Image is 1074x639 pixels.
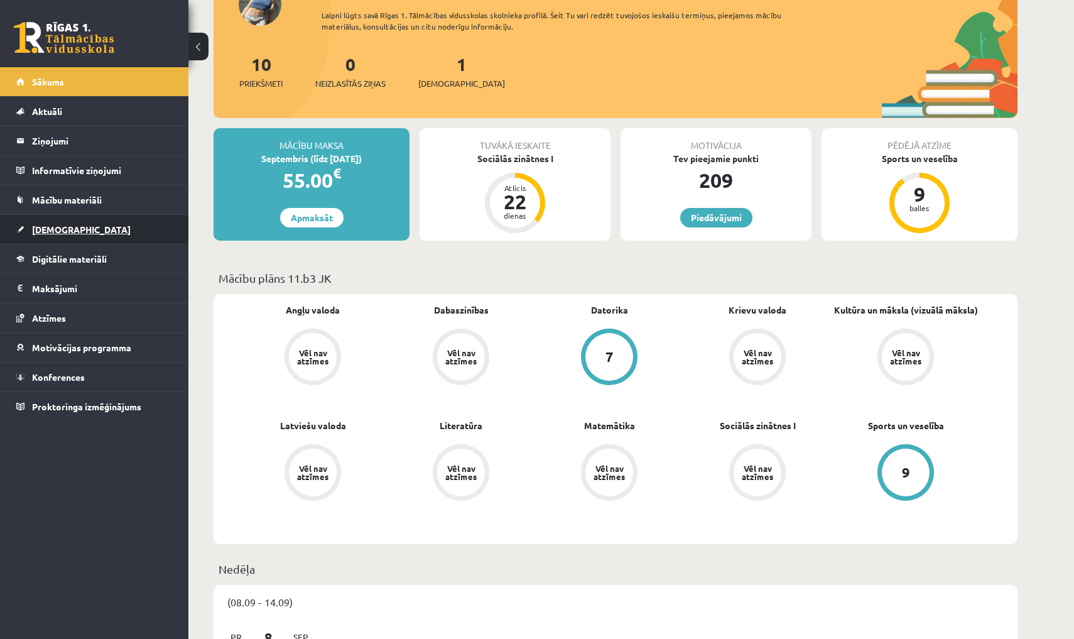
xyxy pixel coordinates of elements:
span: Proktoringa izmēģinājums [32,401,141,412]
span: € [333,164,341,182]
a: Sociālās zinātnes I [720,419,796,432]
span: Sākums [32,76,64,87]
a: Vēl nav atzīmes [832,329,980,388]
a: Informatīvie ziņojumi [16,156,173,185]
a: Angļu valoda [286,303,340,317]
a: Kultūra un māksla (vizuālā māksla) [834,303,978,317]
a: Vēl nav atzīmes [387,444,535,503]
span: [DEMOGRAPHIC_DATA] [418,77,505,90]
span: Konferences [32,371,85,383]
div: Laipni lūgts savā Rīgas 1. Tālmācības vidusskolas skolnieka profilā. Šeit Tu vari redzēt tuvojošo... [322,9,804,32]
a: Motivācijas programma [16,333,173,362]
div: Vēl nav atzīmes [740,349,775,365]
a: 0Neizlasītās ziņas [315,53,386,90]
a: 7 [535,329,683,388]
a: Matemātika [584,419,635,432]
a: Sākums [16,67,173,96]
div: Septembris (līdz [DATE]) [214,152,410,165]
div: Vēl nav atzīmes [295,464,330,481]
a: 1[DEMOGRAPHIC_DATA] [418,53,505,90]
a: Mācību materiāli [16,185,173,214]
a: Piedāvājumi [680,208,752,227]
div: Vēl nav atzīmes [443,464,479,481]
div: 209 [621,165,811,195]
a: Vēl nav atzīmes [239,329,387,388]
div: Pēdējā atzīme [822,128,1017,152]
a: Maksājumi [16,274,173,303]
a: 9 [832,444,980,503]
div: Vēl nav atzīmes [888,349,923,365]
a: Krievu valoda [729,303,786,317]
div: (08.09 - 14.09) [214,585,1017,619]
div: Atlicis [496,184,534,192]
legend: Maksājumi [32,274,173,303]
a: Sports un veselība [868,419,944,432]
a: Apmaksāt [280,208,344,227]
div: Sports un veselība [822,152,1017,165]
a: Vēl nav atzīmes [535,444,683,503]
div: 9 [901,184,938,204]
a: Ziņojumi [16,126,173,155]
div: Tev pieejamie punkti [621,152,811,165]
a: Datorika [591,303,628,317]
div: 9 [902,466,910,479]
div: 55.00 [214,165,410,195]
a: [DEMOGRAPHIC_DATA] [16,215,173,244]
div: dienas [496,212,534,219]
div: Tuvākā ieskaite [420,128,610,152]
a: Aktuāli [16,97,173,126]
span: Digitālie materiāli [32,253,107,265]
div: Vēl nav atzīmes [443,349,479,365]
a: Proktoringa izmēģinājums [16,392,173,421]
legend: Informatīvie ziņojumi [32,156,173,185]
a: 10Priekšmeti [239,53,283,90]
div: Sociālās zinātnes I [420,152,610,165]
div: Motivācija [621,128,811,152]
span: Aktuāli [32,106,62,117]
span: Atzīmes [32,312,66,324]
a: Dabaszinības [434,303,489,317]
span: Neizlasītās ziņas [315,77,386,90]
span: Mācību materiāli [32,194,102,205]
div: 22 [496,192,534,212]
div: Vēl nav atzīmes [592,464,627,481]
a: Konferences [16,363,173,391]
span: Motivācijas programma [32,342,131,353]
div: Mācību maksa [214,128,410,152]
a: Atzīmes [16,303,173,332]
div: Vēl nav atzīmes [740,464,775,481]
a: Digitālie materiāli [16,244,173,273]
legend: Ziņojumi [32,126,173,155]
a: Vēl nav atzīmes [683,444,832,503]
a: Rīgas 1. Tālmācības vidusskola [14,22,114,53]
span: Priekšmeti [239,77,283,90]
div: Vēl nav atzīmes [295,349,330,365]
a: Sociālās zinātnes I Atlicis 22 dienas [420,152,610,235]
div: balles [901,204,938,212]
a: Latviešu valoda [280,419,346,432]
a: Vēl nav atzīmes [387,329,535,388]
p: Mācību plāns 11.b3 JK [219,270,1012,287]
a: Literatūra [440,419,482,432]
a: Sports un veselība 9 balles [822,152,1017,235]
a: Vēl nav atzīmes [683,329,832,388]
span: [DEMOGRAPHIC_DATA] [32,224,131,235]
a: Vēl nav atzīmes [239,444,387,503]
div: 7 [605,350,614,364]
p: Nedēļa [219,560,1012,577]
